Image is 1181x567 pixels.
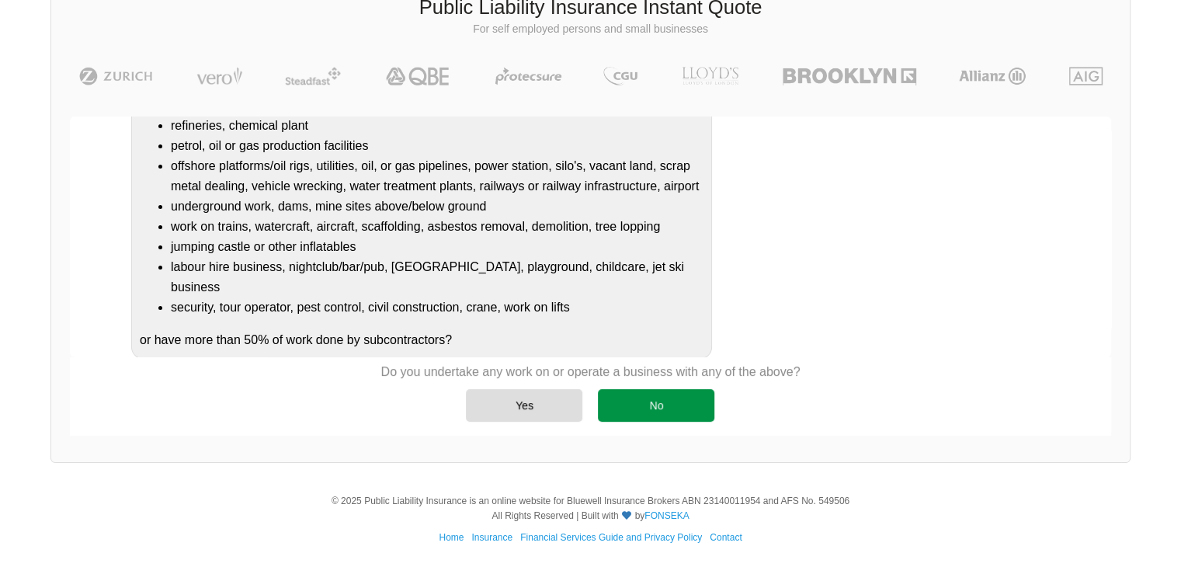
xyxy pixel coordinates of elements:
li: security, tour operator, pest control, civil construction, crane, work on lifts [171,297,703,318]
li: work on trains, watercraft, aircraft, scaffolding, asbestos removal, demolition, tree lopping [171,217,703,237]
div: Do you undertake any work on or operate a business that is/has a: or have more than 50% of work d... [131,87,712,359]
img: Zurich | Public Liability Insurance [72,67,160,85]
li: jumping castle or other inflatables [171,237,703,257]
li: underground work, dams, mine sites above/below ground [171,197,703,217]
img: QBE | Public Liability Insurance [377,67,460,85]
p: For self employed persons and small businesses [63,22,1118,37]
a: FONSEKA [644,510,689,521]
li: offshore platforms/oil rigs, utilities, oil, or gas pipelines, power station, silo's, vacant land... [171,156,703,197]
li: labour hire business, nightclub/bar/pub, [GEOGRAPHIC_DATA], playground, childcare, jet ski business [171,257,703,297]
a: Home [439,532,464,543]
img: Allianz | Public Liability Insurance [951,67,1033,85]
img: Steadfast | Public Liability Insurance [279,67,347,85]
div: Yes [466,389,582,422]
img: Protecsure | Public Liability Insurance [489,67,568,85]
p: Do you undertake any work on or operate a business with any of the above? [381,364,801,381]
img: Brooklyn | Public Liability Insurance [776,67,922,85]
img: Vero | Public Liability Insurance [189,67,249,85]
a: Insurance [471,532,512,543]
img: LLOYD's | Public Liability Insurance [673,67,748,85]
a: Contact [710,532,742,543]
li: refineries, chemical plant [171,116,703,136]
img: AIG | Public Liability Insurance [1063,67,1109,85]
div: No [598,389,714,422]
img: CGU | Public Liability Insurance [597,67,644,85]
a: Financial Services Guide and Privacy Policy [520,532,702,543]
li: petrol, oil or gas production facilities [171,136,703,156]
